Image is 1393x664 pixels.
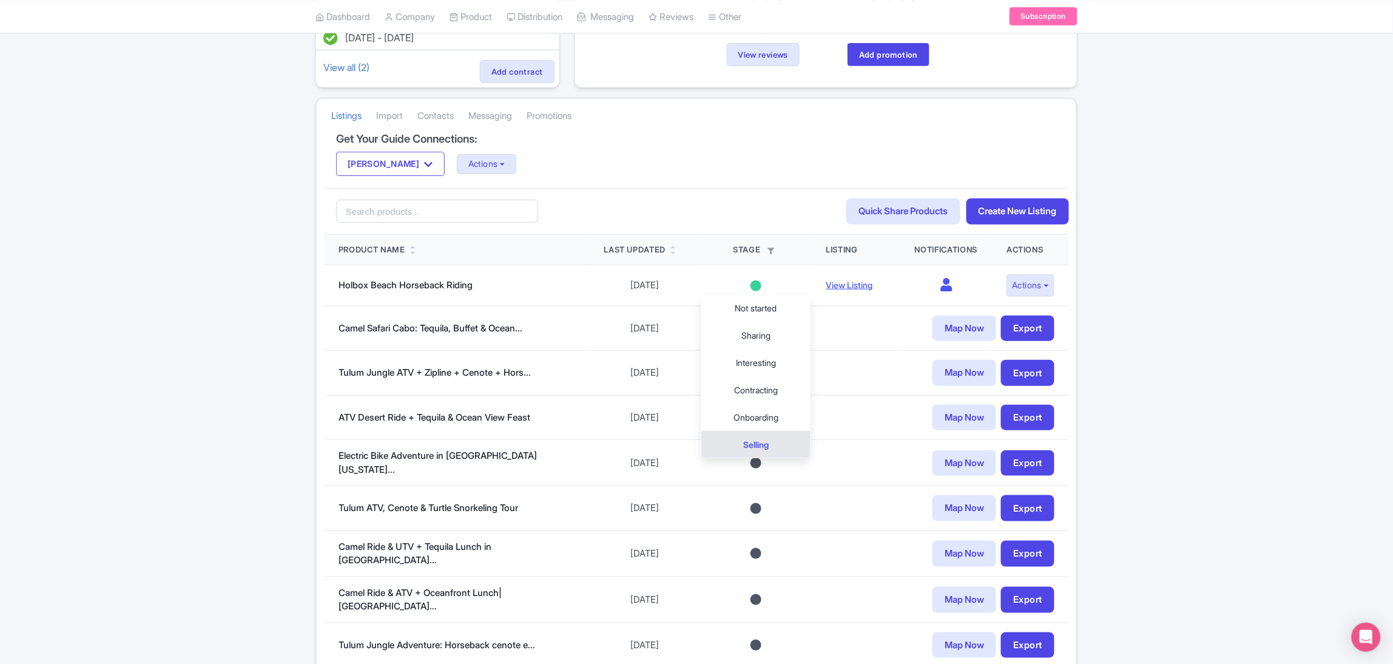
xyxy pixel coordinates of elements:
a: Holbox Beach Horseback Riding [339,279,473,291]
a: Map Now [933,495,996,521]
a: Map Now [933,632,996,659]
a: Add promotion [848,43,929,66]
a: View Listing [826,280,873,290]
a: Interesting [701,349,811,376]
div: Last Updated [604,244,666,256]
a: Map Now [933,587,996,613]
span: [DATE] - [DATE] [345,32,414,44]
a: Contracting [701,376,811,404]
a: Export [1001,405,1054,431]
th: Notifications [900,235,992,265]
a: Export [1001,316,1054,342]
i: Filter by stage [767,248,774,254]
a: Create New Listing [966,198,1069,225]
h4: Get Your Guide Connections: [336,133,1057,145]
a: Camel Safari Cabo: Tequila, Buffet & Ocean... [339,322,522,334]
a: View reviews [727,43,800,66]
td: [DATE] [590,265,701,307]
a: Onboarding [701,404,811,431]
td: [DATE] [590,486,701,531]
a: Quick Share Products [846,198,960,225]
input: Search products... [336,200,538,223]
a: Tulum Jungle Adventure: Horseback cenote e... [339,639,535,651]
a: Import [376,100,403,133]
a: Add contract [480,60,555,83]
a: Tulum ATV, Cenote & Turtle Snorkeling Tour [339,502,518,513]
th: Actions [992,235,1069,265]
td: [DATE] [590,351,701,396]
button: Actions [1007,274,1054,297]
a: Map Now [933,316,996,342]
th: Listing [812,235,900,265]
a: Export [1001,541,1054,567]
td: [DATE] [590,440,701,486]
div: Product Name [339,244,405,256]
a: View all (2) [321,59,372,76]
a: Export [1001,587,1054,613]
a: Promotions [527,100,572,133]
a: Export [1001,632,1054,659]
a: ATV Desert Ride + Tequila & Ocean View Feast [339,412,530,423]
a: Export [1001,495,1054,521]
a: Sharing [701,322,811,349]
a: Messaging [468,100,512,133]
a: Subscription [1010,7,1078,25]
a: Map Now [933,541,996,567]
a: Map Now [933,405,996,431]
button: Actions [457,154,517,174]
a: Export [1001,450,1054,476]
a: Map Now [933,360,996,386]
a: Tulum Jungle ATV + Zipline + Cenote + Hors... [339,367,531,378]
a: Selling [701,431,811,458]
td: [DATE] [590,395,701,440]
a: Listings [331,100,362,133]
a: Not started [701,294,811,322]
td: [DATE] [590,530,701,577]
button: [PERSON_NAME] [336,152,445,176]
a: Electric Bike Adventure in [GEOGRAPHIC_DATA][US_STATE]... [339,450,537,475]
div: Open Intercom Messenger [1352,623,1381,652]
a: Export [1001,360,1054,386]
a: Camel Ride & UTV + Tequila Lunch in [GEOGRAPHIC_DATA]... [339,541,491,566]
a: Map Now [933,450,996,476]
a: Contacts [417,100,454,133]
a: Camel Ride & ATV + Oceanfront Lunch|[GEOGRAPHIC_DATA]... [339,587,502,612]
div: Stage [715,244,797,256]
td: [DATE] [590,306,701,351]
td: [DATE] [590,577,701,623]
